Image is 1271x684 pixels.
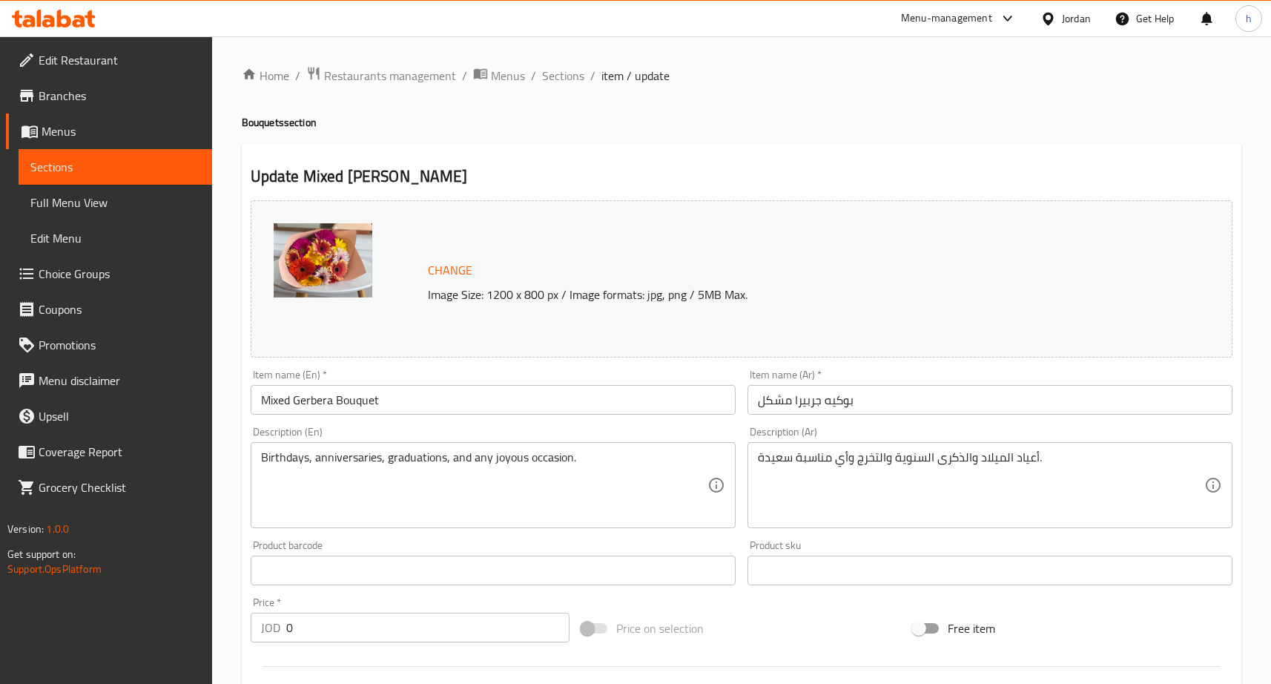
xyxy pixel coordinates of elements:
[324,67,456,85] span: Restaurants management
[542,67,584,85] a: Sections
[30,194,200,211] span: Full Menu View
[19,220,212,256] a: Edit Menu
[295,67,300,85] li: /
[261,619,280,637] p: JOD
[251,165,1232,188] h2: Update Mixed [PERSON_NAME]
[30,158,200,176] span: Sections
[1062,10,1091,27] div: Jordan
[422,286,1124,303] p: Image Size: 1200 x 800 px / Image formats: jpg, png / 5MB Max.
[242,67,289,85] a: Home
[30,229,200,247] span: Edit Menu
[747,556,1232,585] input: Please enter product sku
[590,67,595,85] li: /
[39,336,200,354] span: Promotions
[6,327,212,363] a: Promotions
[6,114,212,149] a: Menus
[7,519,44,539] span: Version:
[6,78,212,114] a: Branches
[6,398,212,434] a: Upsell
[6,42,212,78] a: Edit Restaurant
[251,385,736,415] input: Enter name En
[473,66,525,85] a: Menus
[39,407,200,425] span: Upsell
[39,300,200,318] span: Coupons
[6,434,212,470] a: Coverage Report
[491,67,525,85] span: Menus
[39,51,200,69] span: Edit Restaurant
[251,556,736,585] input: Please enter product barcode
[901,10,992,27] div: Menu-management
[422,255,478,286] button: Change
[1246,10,1252,27] span: h
[39,87,200,105] span: Branches
[19,149,212,185] a: Sections
[616,619,704,637] span: Price on selection
[758,450,1204,521] textarea: أعياد الميلاد والذكرى السنوية والتخرج وأي مناسبة سعيدة.
[428,260,472,281] span: Change
[747,385,1232,415] input: Enter name Ar
[39,443,200,461] span: Coverage Report
[39,265,200,283] span: Choice Groups
[19,185,212,220] a: Full Menu View
[6,256,212,292] a: Choice Groups
[274,223,372,297] img: mmw_638671962506431454
[39,479,200,496] span: Grocery Checklist
[6,470,212,505] a: Grocery Checklist
[286,613,570,642] input: Please enter price
[242,115,1241,130] h4: Bouquets section
[46,519,69,539] span: 1.0.0
[7,545,76,564] span: Get support on:
[7,559,102,579] a: Support.OpsPlatform
[242,66,1241,85] nav: breadcrumb
[306,66,456,85] a: Restaurants management
[531,67,536,85] li: /
[6,292,212,327] a: Coupons
[462,67,467,85] li: /
[948,619,995,637] span: Free item
[6,363,212,398] a: Menu disclaimer
[601,67,670,85] span: item / update
[42,122,200,140] span: Menus
[261,450,707,521] textarea: Birthdays, anniversaries, graduations, and any joyous occasion.
[39,372,200,389] span: Menu disclaimer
